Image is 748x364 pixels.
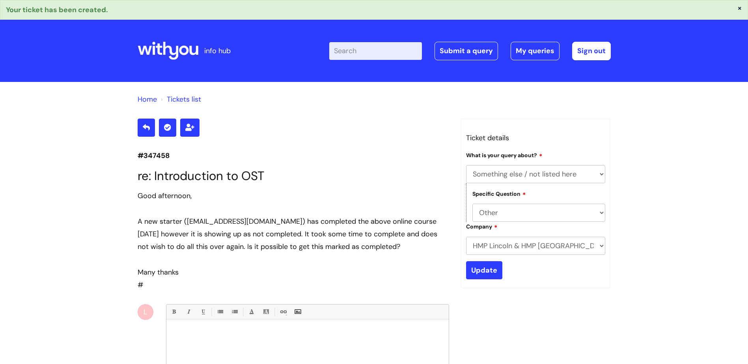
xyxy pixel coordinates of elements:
[138,149,449,162] p: #347458
[466,261,502,279] input: Update
[215,307,225,317] a: • Unordered List (Ctrl-Shift-7)
[472,189,526,197] label: Specific Question
[159,93,201,106] li: Tickets list
[435,42,498,60] a: Submit a query
[278,307,288,317] a: Link
[138,215,449,253] div: A new starter ([EMAIL_ADDRESS][DOMAIN_NAME]) has completed the above online course [DATE] however...
[246,307,256,317] a: Font Color
[183,307,193,317] a: Italic (Ctrl-I)
[293,307,302,317] a: Insert Image...
[329,42,422,59] input: Search
[511,42,560,60] a: My queries
[198,307,208,317] a: Underline(Ctrl-U)
[466,151,543,159] label: What is your query about?
[229,307,239,317] a: 1. Ordered List (Ctrl-Shift-8)
[138,189,449,292] div: #
[138,266,449,279] div: Many thanks
[169,307,179,317] a: Bold (Ctrl-B)
[138,93,157,106] li: Solution home
[572,42,611,60] a: Sign out
[466,132,606,144] h3: Ticket details
[138,169,449,183] h1: re: Introduction to OST
[204,45,231,57] p: info hub
[167,95,201,104] a: Tickets list
[329,42,611,60] div: | -
[737,4,742,11] button: ×
[138,95,157,104] a: Home
[138,189,449,202] div: Good afternoon,
[261,307,271,317] a: Back Color
[138,304,153,320] div: L
[466,222,498,230] label: Company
